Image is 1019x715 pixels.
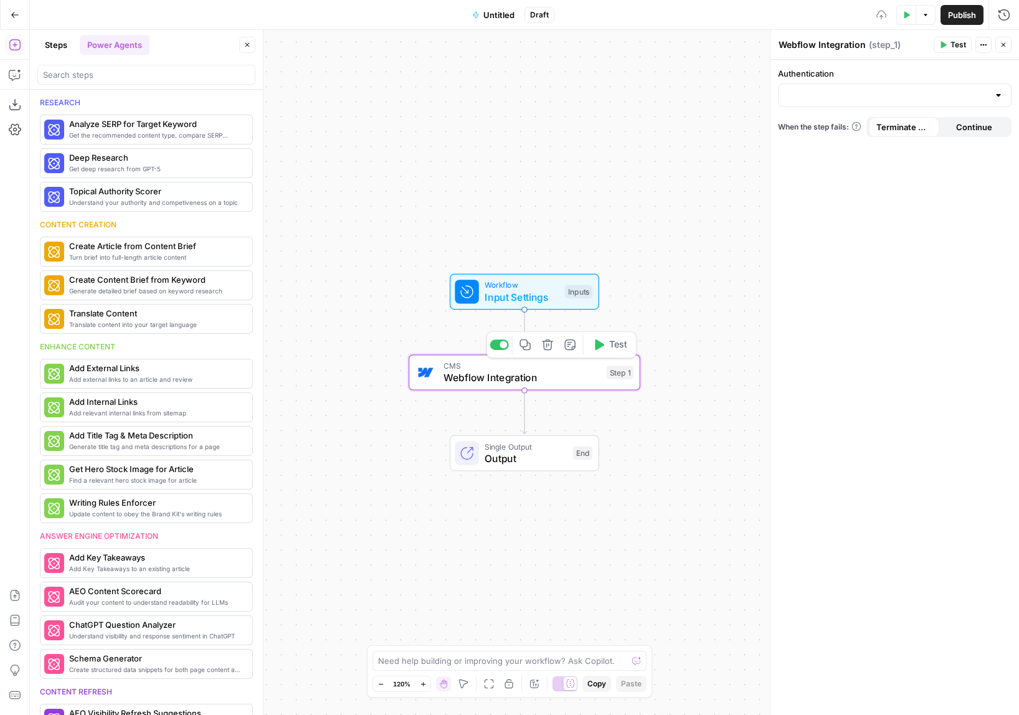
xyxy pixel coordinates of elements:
label: Authentication [778,67,1012,80]
input: Search steps [43,69,250,81]
span: Paste [621,678,642,689]
span: Publish [948,9,976,21]
span: Create Article from Content Brief [69,240,242,252]
span: Add Key Takeaways [69,551,242,564]
span: Terminate Workflow [876,121,932,133]
button: Untitled [465,5,522,25]
span: Add Internal Links [69,395,242,408]
span: Schema Generator [69,652,242,665]
div: Inputs [565,285,592,299]
span: Turn brief into full-length article content [69,252,242,262]
button: Test [934,37,972,53]
span: Single Output [485,440,567,452]
div: End [573,447,592,460]
button: Continue [939,117,1010,137]
span: Add External Links [69,362,242,374]
div: Single OutputOutputEnd [409,435,640,471]
span: Analyze SERP for Target Keyword [69,118,242,130]
span: Update content to obey the Brand Kit's writing rules [69,509,242,519]
span: Add Key Takeaways to an existing article [69,564,242,574]
div: WorkflowInput SettingsInputs [409,274,640,310]
span: Untitled [483,9,514,21]
button: Test [587,335,633,354]
span: Add relevant internal links from sitemap [69,408,242,418]
span: Create Content Brief from Keyword [69,273,242,286]
span: Generate detailed brief based on keyword research [69,286,242,296]
span: Find a relevant hero stock image for article [69,475,242,485]
span: Add external links to an article and review [69,374,242,384]
span: Input Settings [485,290,559,305]
span: Test [609,338,627,352]
span: Workflow [485,279,559,291]
span: Webflow Integration [443,370,600,385]
button: Copy [582,676,611,692]
div: Answer engine optimization [40,531,253,542]
textarea: Webflow Integration [779,39,866,51]
div: Step 1 [607,366,633,379]
span: 120% [393,679,410,689]
span: CMS [443,360,600,372]
span: Get deep research from GPT-5 [69,164,242,174]
a: When the step fails: [778,121,861,133]
span: Topical Authority Scorer [69,185,242,197]
span: Output [485,451,567,466]
span: AEO Content Scorecard [69,585,242,597]
div: Research [40,97,253,108]
span: Generate title tag and meta descriptions for a page [69,442,242,452]
button: Steps [37,35,75,55]
g: Edge from step_1 to end [522,391,526,434]
span: Understand your authority and competiveness on a topic [69,197,242,207]
span: Writing Rules Enforcer [69,496,242,509]
span: Create structured data snippets for both page content and images [69,665,242,675]
div: Enhance content [40,341,253,353]
span: Continue [956,121,992,133]
div: CMSWebflow IntegrationStep 1Test [409,354,640,391]
span: Get Hero Stock Image for Article [69,463,242,475]
span: Audit your content to understand readability for LLMs [69,597,242,607]
span: Draft [530,9,549,21]
span: Translate Content [69,307,242,320]
div: Content creation [40,219,253,230]
img: webflow-icon.webp [419,365,434,380]
span: Translate content into your target language [69,320,242,329]
span: ( step_1 ) [869,39,901,51]
span: Test [950,39,966,50]
span: Understand visibility and response sentiment in ChatGPT [69,631,242,641]
div: Content refresh [40,686,253,698]
span: Deep Research [69,151,242,164]
button: Paste [616,676,647,692]
span: ChatGPT Question Analyzer [69,618,242,631]
button: Publish [941,5,983,25]
span: Get the recommended content type, compare SERP headers, and analyze SERP patterns [69,130,242,140]
span: Copy [587,678,606,689]
button: Power Agents [80,35,149,55]
span: Add Title Tag & Meta Description [69,429,242,442]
